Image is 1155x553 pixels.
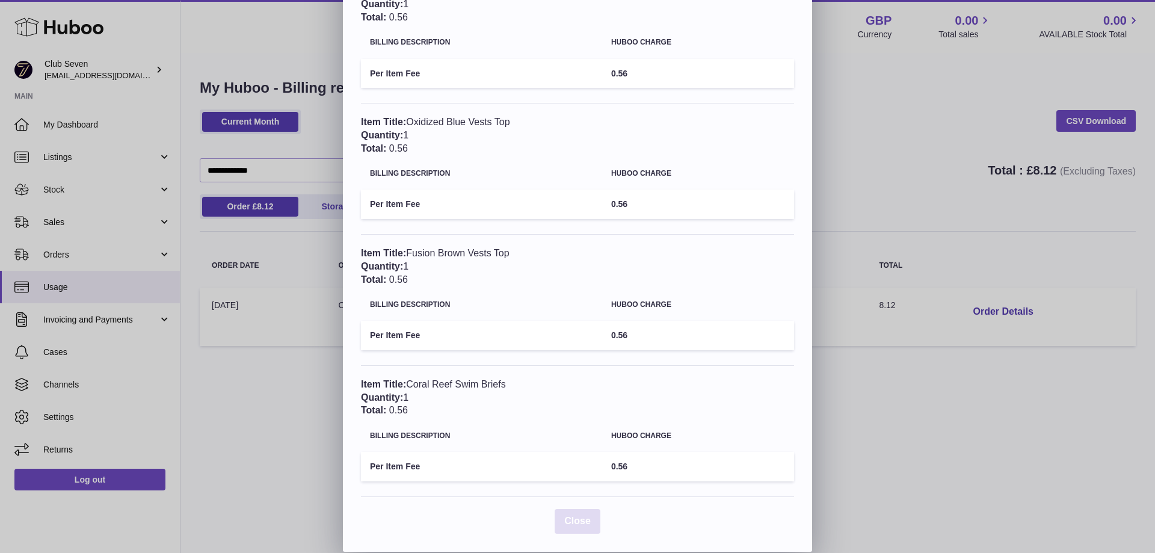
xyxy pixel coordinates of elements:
td: Per Item Fee [361,452,602,481]
td: Per Item Fee [361,321,602,350]
span: Total: [361,405,386,415]
span: 0.56 [611,330,627,340]
span: 0.56 [611,199,627,209]
span: 0.56 [389,274,408,285]
td: Per Item Fee [361,190,602,219]
th: Billing Description [361,292,602,318]
span: Item Title: [361,248,406,258]
th: Huboo charge [602,29,794,55]
span: Quantity: [361,261,403,271]
span: 0.56 [611,69,627,78]
span: 0.56 [611,462,627,471]
th: Huboo charge [602,161,794,187]
div: Oxidized Blue Vests Top 1 [361,116,794,155]
span: Item Title: [361,379,406,389]
span: Quantity: [361,392,403,403]
div: Coral Reef Swim Briefs 1 [361,378,794,417]
div: Fusion Brown Vests Top 1 [361,247,794,286]
th: Huboo charge [602,423,794,449]
th: Billing Description [361,161,602,187]
td: Per Item Fee [361,59,602,88]
span: Close [564,516,591,526]
span: 0.56 [389,405,408,415]
th: Billing Description [361,29,602,55]
th: Billing Description [361,423,602,449]
span: Total: [361,143,386,153]
button: Close [555,509,600,534]
span: 0.56 [389,143,408,153]
span: Total: [361,274,386,285]
span: 0.56 [389,12,408,22]
span: Total: [361,12,386,22]
span: Item Title: [361,117,406,127]
span: Quantity: [361,130,403,140]
th: Huboo charge [602,292,794,318]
